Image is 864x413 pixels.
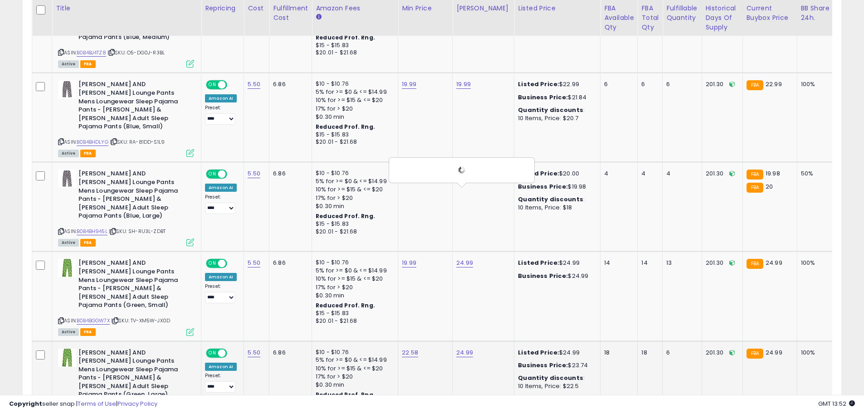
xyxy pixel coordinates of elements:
[666,349,694,357] div: 6
[9,400,157,408] div: seller snap | |
[641,4,659,32] div: FBA Total Qty
[316,202,391,210] div: $0.30 min
[316,96,391,104] div: 10% for >= $15 & <= $20
[706,349,736,357] div: 201.30
[518,106,593,114] div: :
[641,170,655,178] div: 4
[518,182,568,191] b: Business Price:
[205,94,237,102] div: Amazon AI
[316,80,391,88] div: $10 - $10.76
[518,348,559,357] b: Listed Price:
[402,80,416,89] a: 19.99
[604,4,634,32] div: FBA Available Qty
[818,399,855,408] span: 2025-10-7 13:52 GMT
[518,382,593,390] div: 10 Items, Price: $22.5
[205,273,237,281] div: Amazon AI
[316,194,391,202] div: 17% for > $20
[518,374,583,382] b: Quantity discounts
[456,80,471,89] a: 19.99
[78,259,189,311] b: [PERSON_NAME] AND [PERSON_NAME] Lounge Pants Mens Loungewear Sleep Pajama Pants - [PERSON_NAME] &...
[77,49,106,57] a: B0B4BJ4TZ8
[273,349,305,357] div: 6.86
[58,170,194,245] div: ASIN:
[58,349,76,367] img: 51R2mZWc3XL._SL40_.jpg
[518,272,593,280] div: $24.99
[111,317,170,324] span: | SKU: TV-XM5W-JX0D
[78,80,189,133] b: [PERSON_NAME] AND [PERSON_NAME] Lounge Pants Mens Loungewear Sleep Pajama Pants - [PERSON_NAME] &...
[316,49,391,57] div: $20.01 - $21.68
[58,239,79,247] span: All listings currently available for purchase on Amazon
[316,391,375,398] b: Reduced Prof. Rng.
[604,259,630,267] div: 14
[666,80,694,88] div: 6
[801,349,831,357] div: 100%
[205,194,237,214] div: Preset:
[77,228,107,235] a: B0B4BH945L
[110,138,165,146] span: | SKU: RA-81DD-S1L9
[316,42,391,49] div: $15 - $15.83
[518,93,593,102] div: $21.84
[766,182,773,191] span: 20
[316,34,375,41] b: Reduced Prof. Rng.
[316,381,391,389] div: $0.30 min
[80,60,96,68] span: FBA
[518,204,593,212] div: 10 Items, Price: $18
[316,275,391,283] div: 10% for >= $15 & <= $20
[518,114,593,122] div: 10 Items, Price: $20.7
[58,80,194,156] div: ASIN:
[316,283,391,292] div: 17% for > $20
[641,80,655,88] div: 6
[207,81,218,89] span: ON
[205,105,237,125] div: Preset:
[801,259,831,267] div: 100%
[248,4,265,13] div: Cost
[78,170,189,222] b: [PERSON_NAME] AND [PERSON_NAME] Lounge Pants Mens Loungewear Sleep Pajama Pants - [PERSON_NAME] &...
[316,220,391,228] div: $15 - $15.83
[107,49,165,56] span: | SKU: O5-DG0J-R3BL
[801,4,834,23] div: BB Share 24h.
[316,88,391,96] div: 5% for >= $0 & <= $14.99
[316,123,375,131] b: Reduced Prof. Rng.
[706,80,736,88] div: 201.30
[801,170,831,178] div: 50%
[518,361,568,369] b: Business Price:
[80,150,96,157] span: FBA
[58,259,76,277] img: 51R2mZWc3XL._SL40_.jpg
[273,80,305,88] div: 6.86
[518,258,559,267] b: Listed Price:
[58,60,79,68] span: All listings currently available for purchase on Amazon
[766,169,780,178] span: 19.98
[207,260,218,267] span: ON
[58,80,76,98] img: 51a-VdB7dOL._SL40_.jpg
[205,4,240,13] div: Repricing
[801,80,831,88] div: 100%
[273,170,305,178] div: 6.86
[316,267,391,275] div: 5% for >= $0 & <= $14.99
[207,349,218,357] span: ON
[518,374,593,382] div: :
[518,183,593,191] div: $19.98
[58,259,194,335] div: ASIN:
[248,169,260,178] a: 5.50
[766,80,782,88] span: 22.99
[666,4,698,23] div: Fulfillable Quantity
[518,80,593,88] div: $22.99
[273,259,305,267] div: 6.86
[316,13,321,21] small: Amazon Fees.
[248,348,260,357] a: 5.50
[604,80,630,88] div: 6
[747,4,793,23] div: Current Buybox Price
[78,349,189,401] b: [PERSON_NAME] AND [PERSON_NAME] Lounge Pants Mens Loungewear Sleep Pajama Pants - [PERSON_NAME] &...
[9,399,42,408] strong: Copyright
[402,348,418,357] a: 22.58
[248,258,260,267] a: 5.50
[641,349,655,357] div: 18
[58,150,79,157] span: All listings currently available for purchase on Amazon
[117,399,157,408] a: Privacy Policy
[706,170,736,178] div: 201.30
[316,349,391,356] div: $10 - $10.76
[518,195,593,204] div: :
[316,131,391,139] div: $15 - $15.83
[226,81,240,89] span: OFF
[766,348,782,357] span: 24.99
